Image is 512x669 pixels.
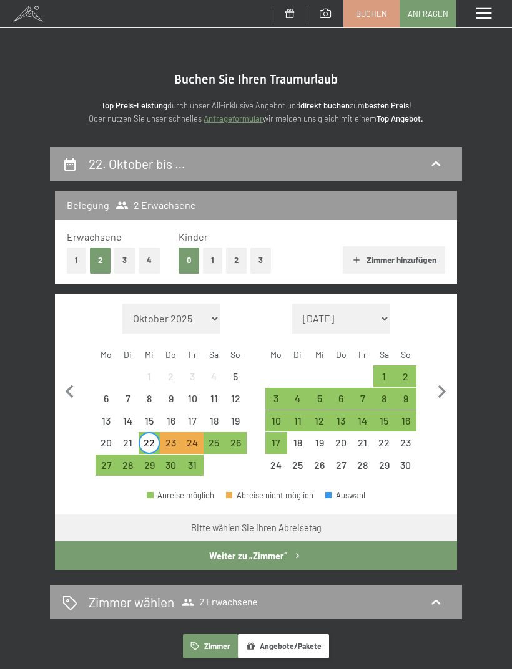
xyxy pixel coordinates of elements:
[373,432,395,454] div: Sat Nov 22 2025
[139,365,160,387] div: Abreise nicht möglich
[267,438,286,457] div: 17
[226,372,245,391] div: 5
[267,460,286,479] div: 24
[226,393,245,413] div: 12
[139,388,160,410] div: Abreise nicht möglich
[204,432,225,454] div: Sat Oct 25 2025
[395,388,417,410] div: Abreise möglich
[395,455,417,476] div: Abreise nicht möglich
[287,410,309,432] div: Tue Nov 11 2025
[160,410,182,432] div: Abreise nicht möglich
[287,432,309,454] div: Tue Nov 18 2025
[395,365,417,387] div: Sun Nov 02 2025
[308,455,330,476] div: Abreise nicht möglich
[325,491,365,499] div: Auswahl
[330,410,352,432] div: Thu Nov 13 2025
[408,8,448,19] span: Anfragen
[57,304,83,476] button: Vorheriger Monat
[225,388,247,410] div: Sun Oct 12 2025
[183,460,202,479] div: 31
[183,416,202,435] div: 17
[395,365,417,387] div: Abreise möglich
[330,432,352,454] div: Abreise nicht möglich
[396,393,416,413] div: 9
[310,460,329,479] div: 26
[97,438,116,457] div: 20
[265,388,287,410] div: Mon Nov 03 2025
[375,438,394,457] div: 22
[97,416,116,435] div: 13
[117,388,139,410] div: Abreise nicht möglich
[226,491,313,499] div: Abreise nicht möglich
[225,365,247,387] div: Abreise nicht möglich
[375,460,394,479] div: 29
[160,455,182,476] div: Thu Oct 30 2025
[140,438,159,457] div: 22
[352,388,373,410] div: Fri Nov 07 2025
[182,596,257,609] span: 2 Erwachsene
[205,372,224,391] div: 4
[330,455,352,476] div: Abreise nicht möglich
[310,416,329,435] div: 12
[139,365,160,387] div: Wed Oct 01 2025
[375,393,394,413] div: 8
[97,393,116,413] div: 6
[288,416,308,435] div: 11
[183,393,202,413] div: 10
[395,455,417,476] div: Sun Nov 30 2025
[140,460,159,479] div: 29
[270,349,282,360] abbr: Montag
[160,455,182,476] div: Abreise möglich
[358,349,367,360] abbr: Freitag
[352,432,373,454] div: Abreise nicht möglich
[161,460,180,479] div: 30
[140,393,159,413] div: 8
[116,198,196,212] span: 2 Erwachsene
[373,365,395,387] div: Abreise möglich
[330,388,352,410] div: Thu Nov 06 2025
[308,410,330,432] div: Wed Nov 12 2025
[267,416,286,435] div: 10
[165,349,176,360] abbr: Donnerstag
[336,349,347,360] abbr: Donnerstag
[225,365,247,387] div: Sun Oct 05 2025
[204,388,225,410] div: Abreise nicht möglich
[139,410,160,432] div: Abreise nicht möglich
[344,1,399,27] a: Buchen
[117,455,139,476] div: Tue Oct 28 2025
[288,460,308,479] div: 25
[161,393,180,413] div: 9
[160,388,182,410] div: Abreise nicht möglich
[395,410,417,432] div: Sun Nov 16 2025
[204,365,225,387] div: Sat Oct 04 2025
[160,410,182,432] div: Thu Oct 16 2025
[375,372,394,391] div: 1
[265,410,287,432] div: Abreise möglich
[161,438,180,457] div: 23
[89,156,185,171] h2: 22. Oktober bis …
[288,393,308,413] div: 4
[300,100,350,110] strong: direkt buchen
[204,410,225,432] div: Sat Oct 18 2025
[203,248,222,273] button: 1
[204,365,225,387] div: Abreise nicht möglich
[225,410,247,432] div: Sun Oct 19 2025
[373,388,395,410] div: Sat Nov 08 2025
[308,432,330,454] div: Abreise nicht möglich
[117,410,139,432] div: Tue Oct 14 2025
[265,410,287,432] div: Mon Nov 10 2025
[160,388,182,410] div: Thu Oct 09 2025
[373,410,395,432] div: Abreise möglich
[265,432,287,454] div: Abreise möglich
[353,460,372,479] div: 28
[183,438,202,457] div: 24
[67,231,122,243] span: Erwachsene
[310,438,329,457] div: 19
[118,393,137,413] div: 7
[250,248,271,273] button: 3
[315,349,324,360] abbr: Mittwoch
[182,410,204,432] div: Fri Oct 17 2025
[396,416,416,435] div: 16
[267,393,286,413] div: 3
[90,248,111,273] button: 2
